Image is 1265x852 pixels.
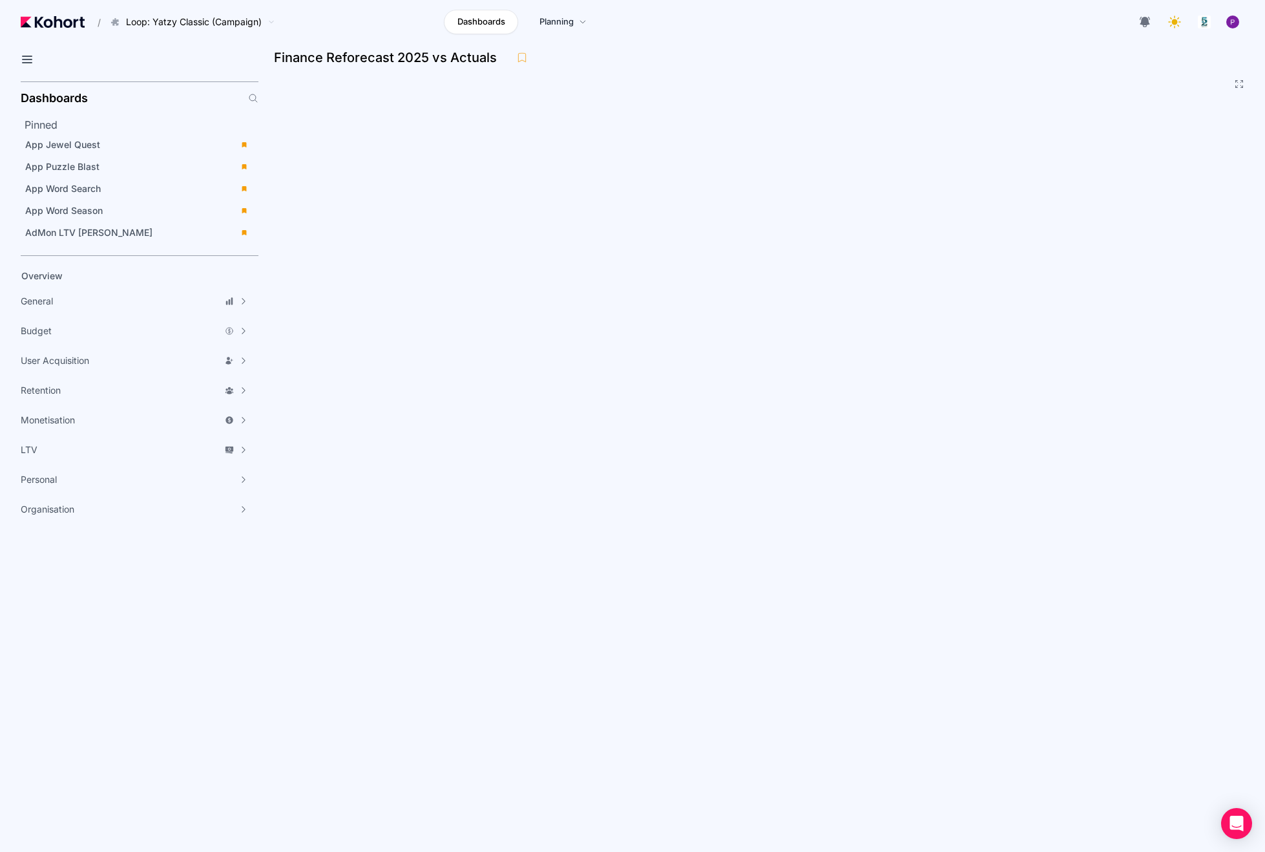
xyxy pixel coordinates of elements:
[25,139,100,150] span: App Jewel Quest
[1221,808,1252,839] div: Open Intercom Messenger
[21,157,255,176] a: App Puzzle Blast
[274,51,505,64] h3: Finance Reforecast 2025 vs Actuals
[1198,16,1211,28] img: logo_logo_images_1_20240607072359498299_20240828135028712857.jpeg
[21,16,85,28] img: Kohort logo
[21,270,63,281] span: Overview
[444,10,518,34] a: Dashboards
[21,201,255,220] a: App Word Season
[1234,79,1244,89] button: Fullscreen
[21,92,88,104] h2: Dashboards
[126,16,262,28] span: Loop: Yatzy Classic (Campaign)
[21,503,74,516] span: Organisation
[21,223,255,242] a: AdMon LTV [PERSON_NAME]
[21,443,37,456] span: LTV
[21,414,75,427] span: Monetisation
[17,266,236,286] a: Overview
[526,10,600,34] a: Planning
[103,11,282,33] button: Loop: Yatzy Classic (Campaign)
[21,384,61,397] span: Retention
[21,473,57,486] span: Personal
[25,205,103,216] span: App Word Season
[25,183,101,194] span: App Word Search
[539,16,574,28] span: Planning
[25,117,258,133] h2: Pinned
[87,16,101,29] span: /
[21,179,255,198] a: App Word Search
[25,227,152,238] span: AdMon LTV [PERSON_NAME]
[21,325,52,337] span: Budget
[21,295,53,308] span: General
[457,16,505,28] span: Dashboards
[25,161,99,172] span: App Puzzle Blast
[21,135,255,154] a: App Jewel Quest
[21,354,89,367] span: User Acquisition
